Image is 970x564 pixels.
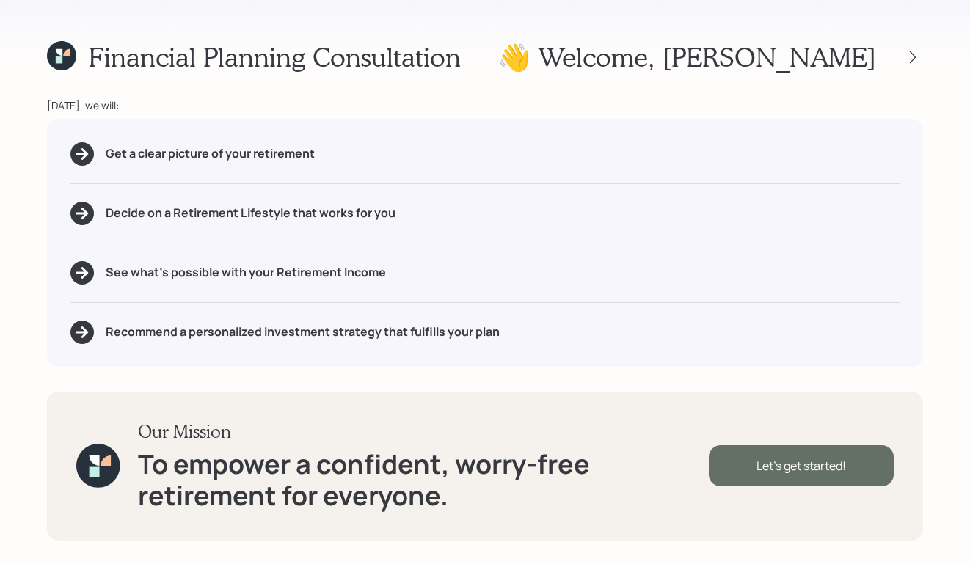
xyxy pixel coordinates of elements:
h5: See what's possible with your Retirement Income [106,265,386,279]
h1: 👋 Welcome , [PERSON_NAME] [497,41,876,73]
h5: Get a clear picture of your retirement [106,147,315,161]
h5: Decide on a Retirement Lifestyle that works for you [106,206,395,220]
h1: Financial Planning Consultation [88,41,461,73]
div: [DATE], we will: [47,98,923,113]
h1: To empower a confident, worry-free retirement for everyone. [138,448,710,511]
div: Let's get started! [709,445,894,486]
h5: Recommend a personalized investment strategy that fulfills your plan [106,325,500,339]
h3: Our Mission [138,421,710,442]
